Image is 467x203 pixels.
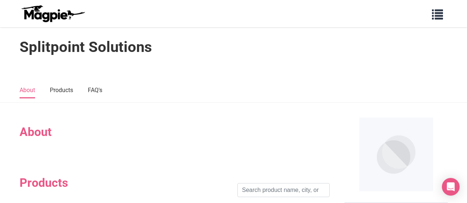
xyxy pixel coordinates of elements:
img: logo-ab69f6fb50320c5b225c76a69d11143b.png [20,5,86,22]
h2: Products [20,176,68,190]
a: FAQ's [88,83,102,98]
h1: Splitpoint Solutions [20,38,152,56]
a: About [20,83,35,98]
input: Search product name, city, or interal id [237,183,330,197]
div: Open Intercom Messenger [442,178,460,196]
h2: About [20,125,330,139]
a: Products [50,83,73,98]
img: Splitpoint Solutions logo [359,118,433,191]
